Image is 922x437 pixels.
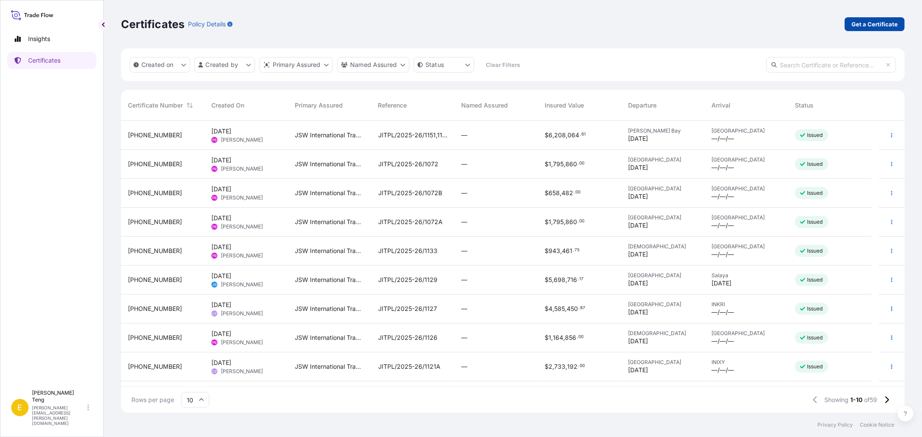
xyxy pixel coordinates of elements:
span: [DATE] [211,358,231,367]
span: PB [212,136,217,144]
span: of 59 [865,396,877,404]
span: —/—/— [711,134,734,143]
p: Issued [807,247,823,254]
p: Issued [807,305,823,312]
span: . [573,249,574,252]
span: , [563,335,565,341]
p: Primary Assured [273,60,320,69]
span: [PERSON_NAME] [221,252,263,259]
span: JITPL/2025-26/1121A [378,362,440,371]
span: Departure [628,101,657,110]
p: Issued [807,218,823,225]
span: , [552,306,554,312]
span: $ [545,364,549,370]
p: [PERSON_NAME][EMAIL_ADDRESS][PERSON_NAME][DOMAIN_NAME] [32,405,86,426]
span: 1-10 [851,396,863,404]
span: LY [212,309,217,318]
span: [GEOGRAPHIC_DATA] [711,243,781,250]
span: INIXY [711,359,781,366]
span: JITPL/2025-26/1151,1151A TO 1151E [378,131,448,139]
span: JSW International Tradecorp Pte. Ltd. [295,247,364,255]
span: 2 [549,364,552,370]
span: [DATE] [628,308,648,317]
p: Issued [807,363,823,370]
span: 943 [549,248,560,254]
span: 00 [580,364,585,367]
p: Created by [206,60,239,69]
span: [DATE] [211,156,231,165]
span: 00 [578,336,584,339]
button: cargoOwner Filter options [337,57,409,73]
span: [DATE] [211,243,231,251]
span: JR [212,280,217,289]
p: Issued [807,132,823,139]
span: JITPL/2025-26/1129 [378,275,437,284]
span: JSW International Tradecorp Pte. Ltd. [295,275,364,284]
span: [PERSON_NAME] [221,136,263,143]
span: [DEMOGRAPHIC_DATA] [628,243,698,250]
span: [GEOGRAPHIC_DATA] [628,214,698,221]
span: — [462,218,468,226]
span: 00 [579,220,584,223]
span: $ [545,248,549,254]
span: JSW International Tradecorp Pte. Ltd. [295,304,364,313]
span: , [552,364,554,370]
span: 1 [549,161,551,167]
span: [DATE] [628,250,648,259]
span: 658 [549,190,560,196]
span: 064 [568,132,579,138]
span: LY [212,367,217,376]
span: . [578,364,579,367]
span: [PERSON_NAME] [221,281,263,288]
input: Search Certificate or Reference... [766,57,896,73]
p: Issued [807,190,823,196]
span: [PHONE_NUMBER] [128,218,182,226]
span: $ [545,132,549,138]
span: [GEOGRAPHIC_DATA] [628,359,698,366]
span: 856 [565,335,576,341]
span: . [577,162,579,165]
span: . [577,336,578,339]
span: — [462,362,468,371]
span: Created On [211,101,244,110]
span: [DATE] [211,127,231,136]
span: , [565,306,567,312]
button: distributor Filter options [259,57,333,73]
span: [PHONE_NUMBER] [128,160,182,168]
span: —/—/— [711,366,734,374]
span: 5 [549,277,552,283]
span: [DATE] [628,134,648,143]
span: , [560,190,561,196]
span: JITPL/2025-26/1072A [378,218,443,226]
span: $ [545,161,549,167]
span: JITPL/2025-26/1133 [378,247,437,255]
span: , [565,364,567,370]
span: , [551,335,553,341]
span: 192 [567,364,577,370]
p: Get a Certificate [852,20,898,28]
button: certificateStatus Filter options [414,57,474,73]
span: , [551,161,553,167]
span: JITPL/2025-26/1126 [378,333,437,342]
span: JSW International Tradecorp Pte. Ltd. [295,131,364,139]
p: Clear Filters [486,60,520,69]
span: [PHONE_NUMBER] [128,333,182,342]
span: JSW International Tradecorp Pte. Ltd. [295,362,364,371]
p: Insights [28,35,50,43]
span: 164 [553,335,563,341]
span: Named Assured [462,101,508,110]
span: [DATE] [628,337,648,345]
span: PB [212,193,217,202]
span: Primary Assured [295,101,343,110]
p: Certificates [121,17,185,31]
p: Cookie Notice [860,421,894,428]
span: PB [212,222,217,231]
a: Get a Certificate [845,17,905,31]
span: , [564,219,565,225]
span: [PHONE_NUMBER] [128,275,182,284]
span: . [574,191,575,194]
span: —/—/— [711,250,734,259]
span: . [578,307,580,310]
span: JITPL/2025-26/1072B [378,189,442,197]
span: [GEOGRAPHIC_DATA] [711,330,781,337]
